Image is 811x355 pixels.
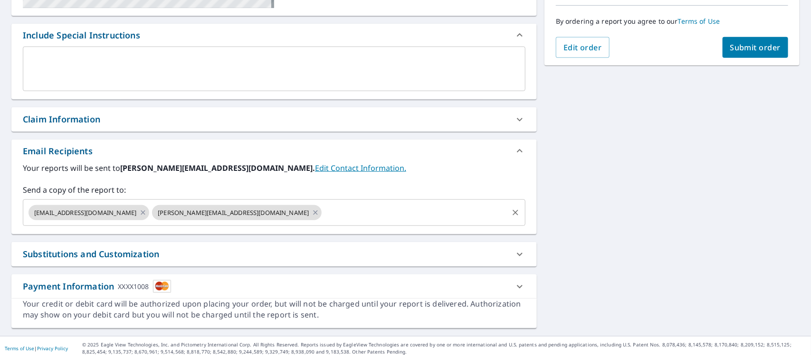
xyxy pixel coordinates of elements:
[23,299,525,320] div: Your credit or debit card will be authorized upon placing your order, but will not be charged unt...
[11,274,537,299] div: Payment InformationXXXX1008cardImage
[29,208,142,217] span: [EMAIL_ADDRESS][DOMAIN_NAME]
[723,37,789,58] button: Submit order
[29,205,149,220] div: [EMAIL_ADDRESS][DOMAIN_NAME]
[152,205,322,220] div: [PERSON_NAME][EMAIL_ADDRESS][DOMAIN_NAME]
[11,24,537,47] div: Include Special Instructions
[730,42,781,53] span: Submit order
[23,280,171,293] div: Payment Information
[563,42,602,53] span: Edit order
[5,345,34,352] a: Terms of Use
[556,37,610,58] button: Edit order
[120,163,315,173] b: [PERSON_NAME][EMAIL_ADDRESS][DOMAIN_NAME].
[5,346,68,351] p: |
[153,280,171,293] img: cardImage
[509,206,522,219] button: Clear
[37,345,68,352] a: Privacy Policy
[23,184,525,196] label: Send a copy of the report to:
[678,17,720,26] a: Terms of Use
[11,242,537,266] div: Substitutions and Customization
[118,280,149,293] div: XXXX1008
[23,145,93,158] div: Email Recipients
[11,140,537,162] div: Email Recipients
[556,17,788,26] p: By ordering a report you agree to our
[23,162,525,174] label: Your reports will be sent to
[23,113,100,126] div: Claim Information
[23,29,140,42] div: Include Special Instructions
[11,107,537,131] div: Claim Information
[315,163,406,173] a: EditContactInfo
[23,248,159,261] div: Substitutions and Customization
[152,208,315,217] span: [PERSON_NAME][EMAIL_ADDRESS][DOMAIN_NAME]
